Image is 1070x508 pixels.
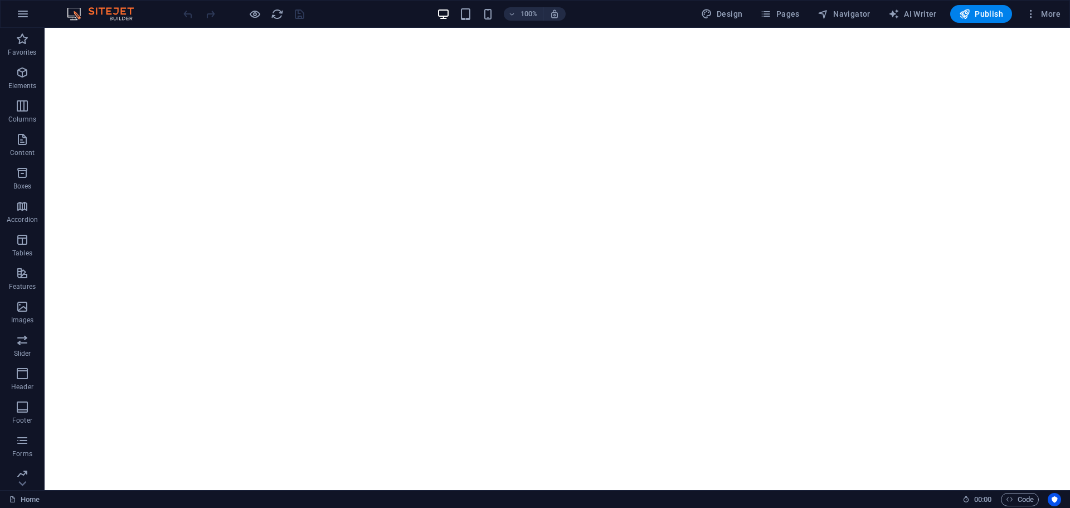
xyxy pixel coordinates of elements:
[270,7,284,21] button: reload
[756,5,804,23] button: Pages
[760,8,799,20] span: Pages
[818,8,870,20] span: Navigator
[12,449,32,458] p: Forms
[1006,493,1034,506] span: Code
[11,383,33,391] p: Header
[888,8,937,20] span: AI Writer
[9,282,36,291] p: Features
[8,81,37,90] p: Elements
[962,493,992,506] h6: Session time
[12,249,32,258] p: Tables
[697,5,747,23] div: Design (Ctrl+Alt+Y)
[8,115,36,124] p: Columns
[521,7,538,21] h6: 100%
[10,148,35,157] p: Content
[974,493,991,506] span: 00 00
[9,493,40,506] a: Click to cancel selection. Double-click to open Pages
[959,8,1003,20] span: Publish
[1025,8,1061,20] span: More
[1001,493,1039,506] button: Code
[884,5,941,23] button: AI Writer
[549,9,560,19] i: On resize automatically adjust zoom level to fit chosen device.
[64,7,148,21] img: Editor Logo
[1021,5,1065,23] button: More
[982,495,984,504] span: :
[8,48,36,57] p: Favorites
[271,8,284,21] i: Reload page
[11,316,34,325] p: Images
[248,7,261,21] button: Click here to leave preview mode and continue editing
[14,349,31,358] p: Slider
[813,5,875,23] button: Navigator
[13,182,32,191] p: Boxes
[950,5,1012,23] button: Publish
[504,7,543,21] button: 100%
[697,5,747,23] button: Design
[1048,493,1061,506] button: Usercentrics
[701,8,743,20] span: Design
[7,215,38,224] p: Accordion
[12,416,32,425] p: Footer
